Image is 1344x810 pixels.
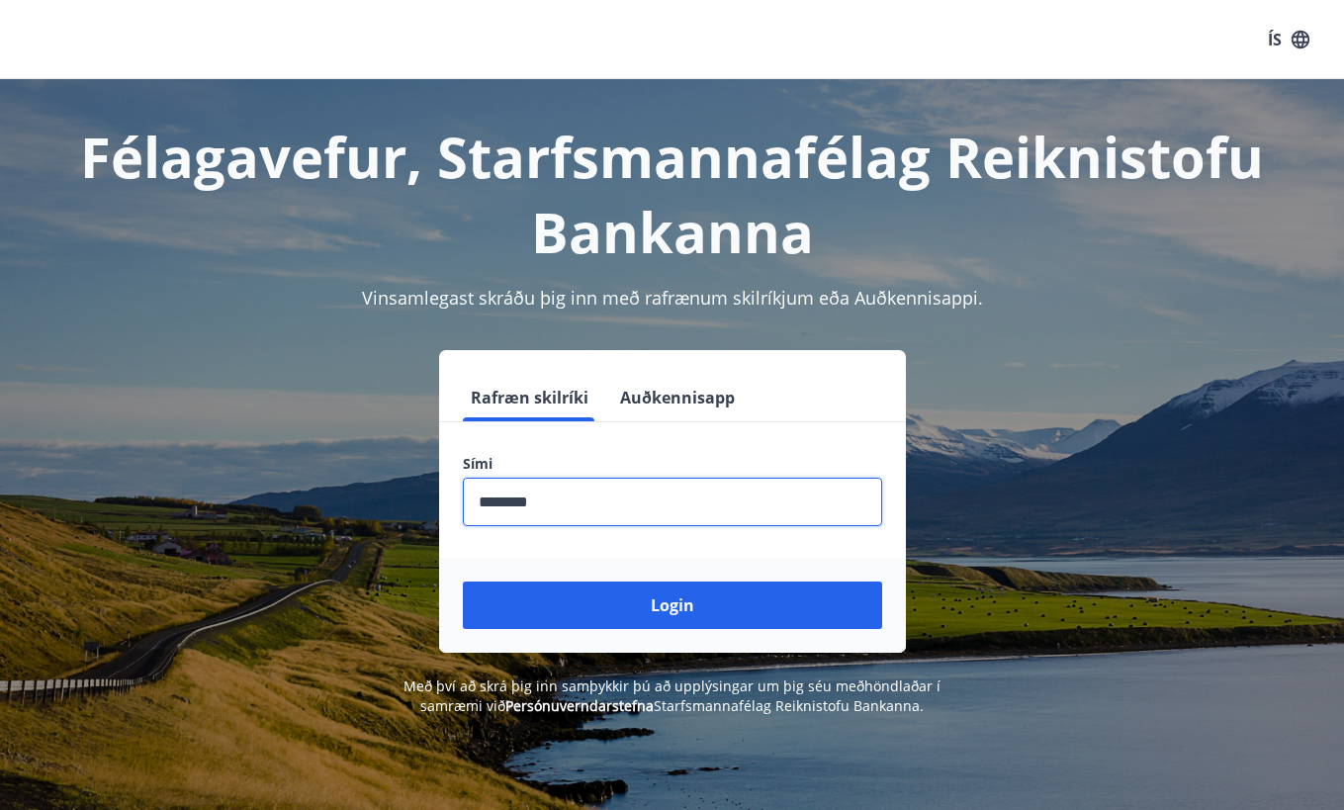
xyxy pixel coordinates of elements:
button: ÍS [1257,22,1320,57]
button: Rafræn skilríki [463,374,596,421]
span: Vinsamlegast skráðu þig inn með rafrænum skilríkjum eða Auðkennisappi. [362,286,983,310]
button: Auðkennisapp [612,374,743,421]
button: Login [463,582,882,629]
span: Með því að skrá þig inn samþykkir þú að upplýsingar um þig séu meðhöndlaðar í samræmi við Starfsm... [403,676,941,715]
label: Sími [463,454,882,474]
h1: Félagavefur, Starfsmannafélag Reiknistofu Bankanna [24,119,1320,269]
a: Persónuverndarstefna [505,696,654,715]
